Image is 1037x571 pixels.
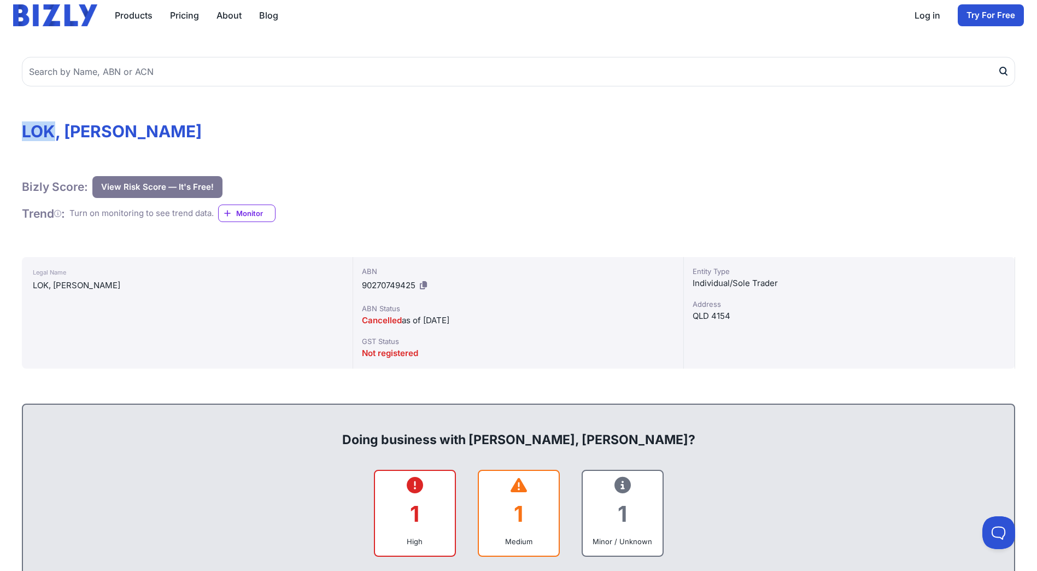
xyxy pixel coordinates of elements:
a: About [216,9,242,22]
div: QLD 4154 [693,310,1006,323]
div: Legal Name [33,266,342,279]
span: Monitor [236,208,275,219]
a: Blog [259,9,278,22]
div: as of [DATE] [362,314,675,327]
h1: Bizly Score: [22,179,88,194]
div: 1 [591,492,654,536]
div: Address [693,299,1006,310]
iframe: Toggle Customer Support [982,516,1015,549]
a: Log in [915,9,940,22]
h1: LOK, [PERSON_NAME] [22,121,1015,141]
div: Turn on monitoring to see trend data. [69,207,214,220]
div: 1 [384,492,446,536]
a: Monitor [218,205,276,222]
div: ABN [362,266,675,277]
div: Doing business with [PERSON_NAME], [PERSON_NAME]? [34,413,1003,448]
div: 1 [488,492,550,536]
span: 90270749425 [362,280,415,290]
a: Pricing [170,9,199,22]
div: Entity Type [693,266,1006,277]
div: Minor / Unknown [591,536,654,547]
button: Products [115,9,153,22]
span: Cancelled [362,315,402,325]
div: High [384,536,446,547]
button: View Risk Score — It's Free! [92,176,222,198]
div: Medium [488,536,550,547]
div: LOK, [PERSON_NAME] [33,279,342,292]
span: Not registered [362,348,418,358]
div: ABN Status [362,303,675,314]
div: GST Status [362,336,675,347]
a: Try For Free [958,4,1024,26]
h1: Trend : [22,206,65,221]
input: Search by Name, ABN or ACN [22,57,1015,86]
div: Individual/Sole Trader [693,277,1006,290]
